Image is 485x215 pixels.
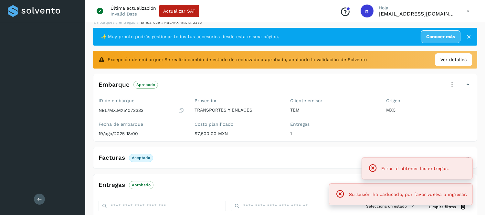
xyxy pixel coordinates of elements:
[93,19,477,25] nav: breadcrumb
[290,98,376,103] label: Cliente emisor
[440,56,467,63] span: Ver detalles
[136,82,155,87] p: Aprobado
[290,107,376,113] p: TEM
[141,20,202,25] span: Embarque #NBL/MX.MX51073333
[99,81,130,89] h4: Embarque
[381,166,449,171] span: Error al obtener las entregas.
[379,11,456,17] p: niagara+prod@solvento.mx
[99,131,184,136] p: 19/ago/2025 18:00
[111,5,156,11] p: Última actualización
[386,98,472,103] label: Origen
[429,204,456,210] span: Limpiar filtros
[349,192,467,197] span: Su sesión ha caducado, por favor vuelva a ingresar.
[195,131,280,136] p: $7,500.00 MXN
[108,56,367,63] span: Excepción de embarque: Se realizó cambio de estado de rechazado a aprobado, anulando la validació...
[99,154,125,162] h4: Facturas
[159,5,199,17] button: Actualizar SAT
[93,179,477,196] div: EntregasAprobado
[101,33,279,40] span: ✨ Muy pronto podrás gestionar todos tus accesorios desde esta misma página.
[421,30,460,43] a: Conocer más
[99,181,125,189] h4: Entregas
[99,122,184,127] label: Fecha de embarque
[99,98,184,103] label: ID de embarque
[195,98,280,103] label: Proveedor
[132,156,150,160] p: Aceptada
[424,201,472,213] button: Limpiar filtros
[290,122,376,127] label: Entregas
[195,122,280,127] label: Costo planificado
[111,11,137,17] p: Invalid Date
[99,108,143,113] p: NBL/MX.MX51073333
[195,107,280,113] p: TRANSPORTES Y ENLACES
[163,9,195,13] span: Actualizar SAT
[132,183,151,187] p: Aprobado
[290,131,376,136] p: 1
[386,107,472,113] p: MXC
[364,201,419,211] button: Selecciona un estado
[379,5,456,11] p: Hola,
[93,79,477,95] div: EmbarqueAprobado
[93,152,477,168] div: FacturasAceptada
[93,20,135,25] a: Embarques y entregas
